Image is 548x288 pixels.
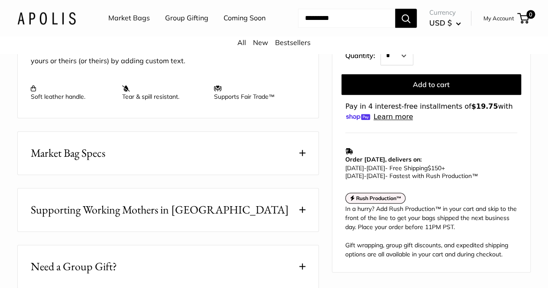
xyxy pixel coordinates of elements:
span: [DATE] [345,172,364,180]
label: Quantity: [345,44,380,65]
a: Bestsellers [275,38,311,47]
button: Supporting Working Mothers in [GEOGRAPHIC_DATA] [18,188,318,231]
a: New [253,38,268,47]
button: USD $ [429,16,461,30]
a: Market Bags [108,12,150,25]
div: In a hurry? Add Rush Production™ in your cart and skip to the front of the line to get your bags ... [345,204,517,259]
p: Soft leather handle. [31,85,113,100]
span: Need a Group Gift? [31,258,117,275]
input: Search... [298,9,395,28]
a: 0 [518,13,529,23]
p: - Free Shipping + [345,164,513,180]
a: All [237,38,246,47]
strong: Order [DATE], delivers on: [345,155,422,163]
strong: Rush Production™ [356,195,402,201]
span: Supporting Working Mothers in [GEOGRAPHIC_DATA] [31,201,289,218]
a: Group Gifting [165,12,208,25]
span: - [364,172,366,180]
img: Apolis [17,12,76,24]
button: Search [395,9,417,28]
span: - Fastest with Rush Production™ [345,172,478,180]
span: [DATE] [345,164,364,172]
button: Add to cart [341,74,521,95]
p: Supports Fair Trade™ [214,85,297,100]
button: Market Bag Specs [18,132,318,175]
a: Coming Soon [224,12,266,25]
span: $150 [428,164,441,172]
p: Tear & spill resistant. [122,85,205,100]
span: - [364,164,366,172]
span: [DATE] [366,164,385,172]
button: Need a Group Gift? [18,245,318,288]
span: 0 [526,10,535,19]
span: Currency [429,6,461,19]
span: [DATE] [366,172,385,180]
span: USD $ [429,18,452,27]
span: Market Bag Specs [31,145,105,162]
a: My Account [483,13,514,23]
